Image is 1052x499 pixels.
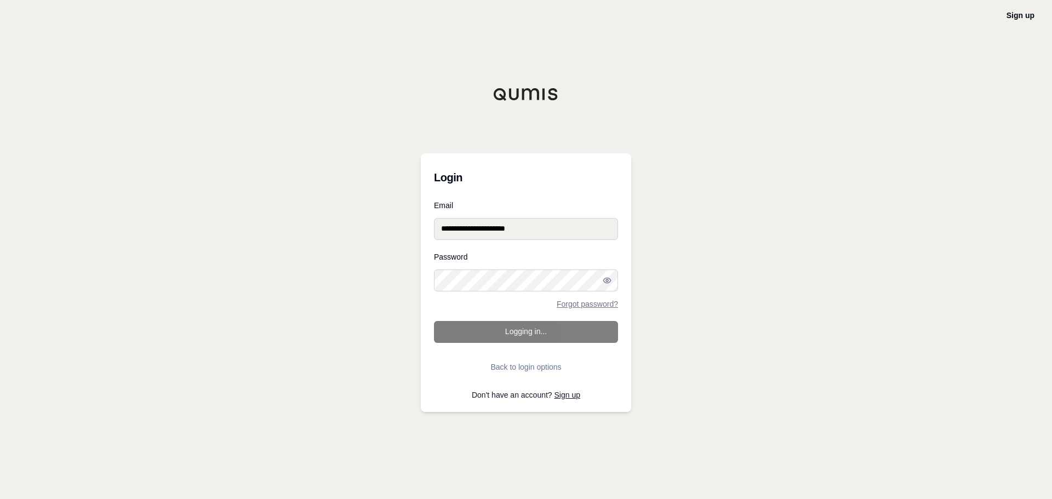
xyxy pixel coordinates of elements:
[434,167,618,188] h3: Login
[554,391,580,399] a: Sign up
[434,253,618,261] label: Password
[493,88,559,101] img: Qumis
[1007,11,1034,20] a: Sign up
[434,391,618,399] p: Don't have an account?
[434,202,618,209] label: Email
[557,300,618,308] a: Forgot password?
[434,356,618,378] button: Back to login options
